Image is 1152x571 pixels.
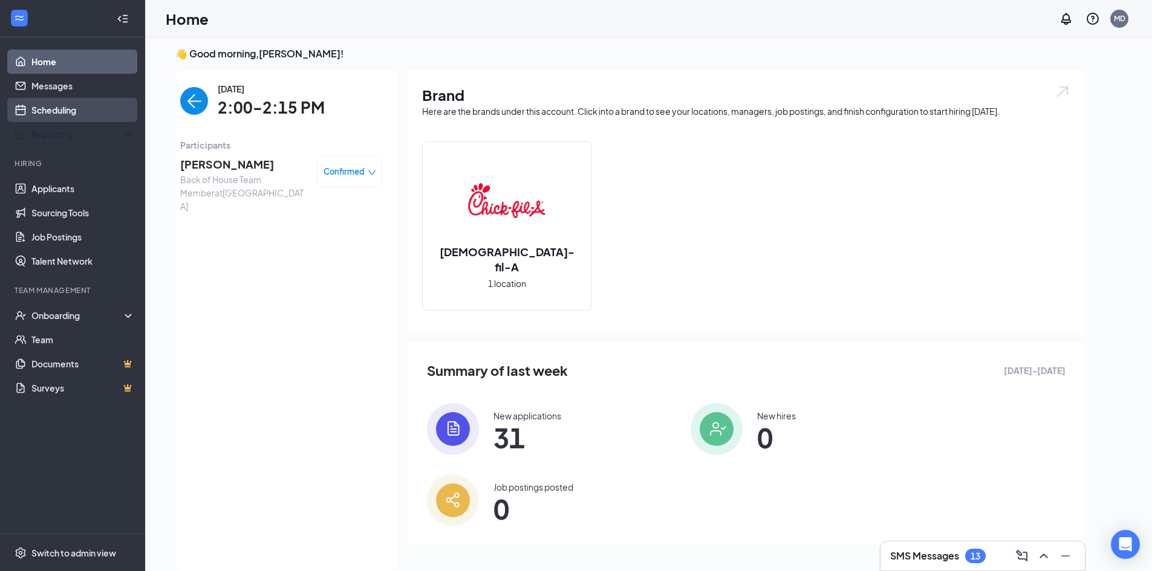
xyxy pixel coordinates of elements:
h1: Home [166,8,209,29]
h3: SMS Messages [890,549,959,563]
svg: Collapse [117,13,129,25]
a: SurveysCrown [31,376,135,400]
span: Back of House Team Member at [GEOGRAPHIC_DATA] [180,173,307,213]
span: 1 location [488,277,526,290]
img: icon [427,403,479,455]
svg: QuestionInfo [1085,11,1100,26]
span: Confirmed [324,166,365,178]
img: Chick-fil-A [468,162,545,239]
span: down [368,169,376,177]
svg: Analysis [15,128,27,140]
svg: UserCheck [15,309,27,321]
a: DocumentsCrown [31,352,135,376]
svg: Notifications [1059,11,1073,26]
svg: ComposeMessage [1015,549,1029,563]
span: [DATE] - [DATE] [1004,364,1066,377]
div: Hiring [15,158,132,169]
svg: Settings [15,547,27,559]
div: Team Management [15,285,132,295]
img: icon [427,474,479,526]
a: Sourcing Tools [31,201,135,225]
svg: Minimize [1058,549,1073,563]
span: Participants [180,138,382,152]
div: Open Intercom Messenger [1111,530,1140,559]
span: 0 [493,498,573,520]
div: New hires [757,410,796,422]
button: Minimize [1056,546,1075,566]
button: back-button [180,87,208,115]
button: ChevronUp [1034,546,1053,566]
span: 2:00-2:15 PM [218,95,325,120]
h1: Brand [422,85,1070,105]
a: Job Postings [31,225,135,249]
div: MD [1114,13,1125,24]
svg: WorkstreamLogo [13,12,25,24]
h2: [DEMOGRAPHIC_DATA]-fil-A [423,244,591,274]
svg: ChevronUp [1036,549,1051,563]
div: Reporting [31,128,135,140]
span: 0 [757,427,796,448]
a: Team [31,327,135,352]
div: Onboarding [31,309,125,321]
div: Job postings posted [493,481,573,493]
div: Switch to admin view [31,547,116,559]
span: [DATE] [218,82,325,95]
button: ComposeMessage [1012,546,1032,566]
span: Summary of last week [427,360,568,381]
a: Home [31,50,135,74]
div: New applications [493,410,561,422]
a: Talent Network [31,249,135,273]
span: [PERSON_NAME] [180,156,307,173]
div: Here are the brands under this account. Click into a brand to see your locations, managers, job p... [422,105,1070,117]
h3: 👋 Good morning, [PERSON_NAME] ! [175,47,1085,60]
a: Scheduling [31,98,135,122]
img: icon [691,403,743,455]
img: open.6027fd2a22e1237b5b06.svg [1055,85,1070,98]
div: 13 [971,551,980,561]
a: Messages [31,74,135,98]
a: Applicants [31,176,135,201]
span: 31 [493,427,561,448]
